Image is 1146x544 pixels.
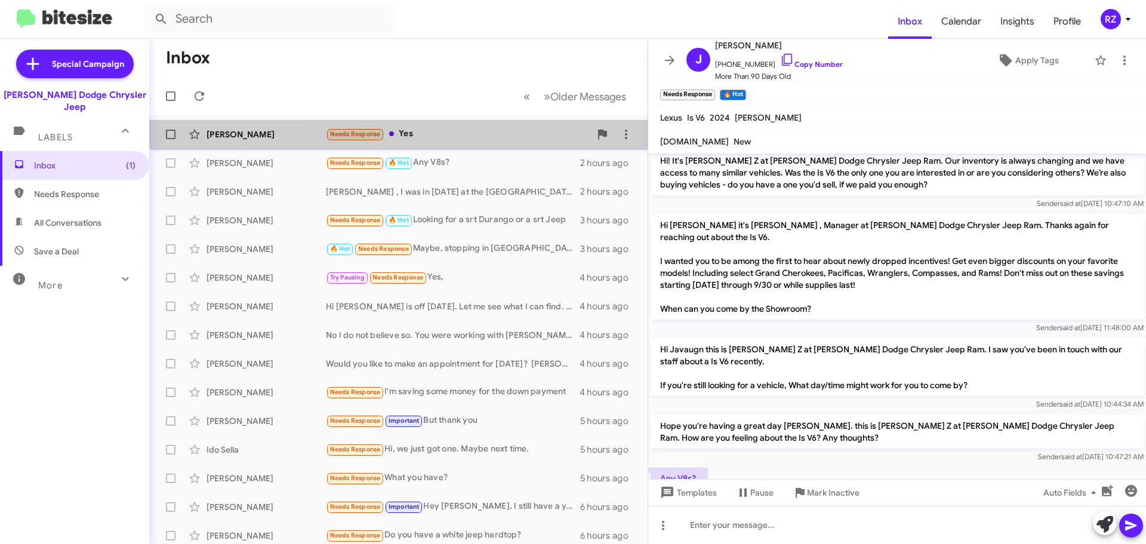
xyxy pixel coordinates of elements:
div: 5 hours ago [580,444,638,456]
div: [PERSON_NAME] [207,501,326,513]
button: Templates [648,482,726,503]
span: More [38,280,63,291]
span: Special Campaign [52,58,124,70]
a: Inbox [888,4,932,39]
nav: Page navigation example [517,84,633,109]
div: Hi, we just got one. Maybe next time. [326,442,580,456]
span: Inbox [34,159,135,171]
div: 4 hours ago [580,300,638,312]
div: [PERSON_NAME] [207,272,326,284]
span: Needs Response [330,503,381,511]
div: 6 hours ago [580,530,638,542]
div: RZ [1101,9,1121,29]
div: 4 hours ago [580,272,638,284]
div: What you have? [326,471,580,485]
span: Templates [658,482,717,503]
div: 2 hours ago [580,186,638,198]
button: Apply Tags [966,50,1089,71]
div: [PERSON_NAME] [207,243,326,255]
div: Maybe, stopping in [GEOGRAPHIC_DATA] first [326,242,580,256]
div: Any V8s? [326,156,580,170]
span: 🔥 Hot [330,245,350,253]
div: Do you have a white jeep hardtop? [326,528,580,542]
p: Hi Javaugn this is [PERSON_NAME] Z at [PERSON_NAME] Dodge Chrysler Jeep Ram. I saw you've been in... [651,339,1144,396]
div: 5 hours ago [580,415,638,427]
span: Needs Response [34,188,135,200]
span: J [695,50,702,69]
span: Is V6 [687,112,705,123]
span: 🔥 Hot [389,216,409,224]
span: Needs Response [330,130,381,138]
div: [PERSON_NAME] [207,329,326,341]
span: (1) [126,159,135,171]
span: [PERSON_NAME] [715,38,843,53]
div: Yes, [326,271,580,284]
h1: Inbox [166,48,210,67]
span: Sender [DATE] 11:48:00 AM [1036,323,1144,332]
span: Needs Response [330,417,381,425]
span: said at [1059,323,1080,332]
p: Any V8s? [651,468,708,489]
small: 🔥 Hot [720,90,745,100]
div: Looking for a srt Durango or a srt Jeep [326,213,580,227]
div: I'm saving some money for the down payment [326,385,580,399]
div: [PERSON_NAME] [207,472,326,484]
span: said at [1061,452,1082,461]
span: [PERSON_NAME] [735,112,802,123]
div: Yes [326,127,590,141]
small: Needs Response [660,90,715,100]
div: [PERSON_NAME] [207,415,326,427]
span: Older Messages [550,90,626,103]
span: More Than 90 Days Old [715,70,843,82]
a: Copy Number [780,60,843,69]
button: Mark Inactive [783,482,869,503]
button: Previous [516,84,537,109]
div: No I do not believe so. You were working with [PERSON_NAME]. [326,329,580,341]
div: [PERSON_NAME] [207,386,326,398]
div: [PERSON_NAME] [207,358,326,370]
div: 5 hours ago [580,472,638,484]
span: Mark Inactive [807,482,860,503]
div: [PERSON_NAME] [207,186,326,198]
p: Hope you're having a great day [PERSON_NAME]. this is [PERSON_NAME] Z at [PERSON_NAME] Dodge Chry... [651,415,1144,448]
span: Pause [750,482,774,503]
button: Pause [726,482,783,503]
span: Important [389,417,420,425]
div: 3 hours ago [580,214,638,226]
span: Needs Response [372,273,423,281]
div: [PERSON_NAME] [207,300,326,312]
div: [PERSON_NAME] [207,530,326,542]
span: Apply Tags [1015,50,1059,71]
span: 🔥 Hot [389,159,409,167]
div: [PERSON_NAME] [207,214,326,226]
div: 2 hours ago [580,157,638,169]
span: 2024 [710,112,730,123]
a: Special Campaign [16,50,134,78]
span: Needs Response [330,216,381,224]
span: said at [1060,199,1081,208]
span: Needs Response [330,531,381,539]
span: [DOMAIN_NAME] [660,136,729,147]
div: Would you like to make an appointment for [DATE]? [PERSON_NAME] [326,358,580,370]
span: Important [389,503,420,511]
button: RZ [1090,9,1133,29]
button: Next [537,84,633,109]
span: Needs Response [330,159,381,167]
span: Needs Response [330,474,381,482]
span: Labels [38,132,73,143]
span: « [523,89,530,104]
a: Profile [1044,4,1090,39]
span: New [734,136,751,147]
a: Calendar [932,4,991,39]
div: Hi [PERSON_NAME] is off [DATE]. Let me see what I can find. [PERSON_NAME] [326,300,580,312]
span: said at [1059,399,1080,408]
button: Auto Fields [1034,482,1110,503]
span: Sender [DATE] 10:47:21 AM [1038,452,1144,461]
span: Sender [DATE] 10:44:34 AM [1036,399,1144,408]
input: Search [144,5,395,33]
div: 4 hours ago [580,329,638,341]
span: Auto Fields [1043,482,1101,503]
span: Needs Response [330,445,381,453]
